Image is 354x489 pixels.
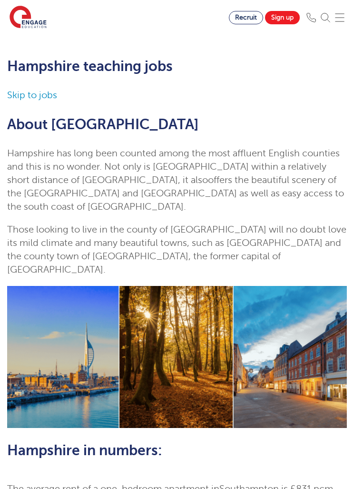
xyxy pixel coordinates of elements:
img: Mobile Menu [335,13,344,22]
span: About [GEOGRAPHIC_DATA] [7,116,199,132]
h1: Hampshire teaching jobs [7,58,347,74]
a: Recruit [229,11,263,24]
img: Engage Education [10,6,47,30]
span: offers the beautiful scenery of the [GEOGRAPHIC_DATA] and [GEOGRAPHIC_DATA] as well as easy acces... [7,174,344,212]
span: Recruit [235,14,257,21]
img: Search [321,13,330,22]
span: Hampshire has long been counted among the most affluent English counties and this is no wonder. N... [7,148,340,185]
img: Phone [306,13,316,22]
a: Skip to jobs [7,90,57,101]
a: Sign up [265,11,300,24]
span: Those looking to live in the county of [GEOGRAPHIC_DATA] will no doubt love its mild climate and ... [7,224,346,275]
span: Hampshire in numbers: [7,442,162,458]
